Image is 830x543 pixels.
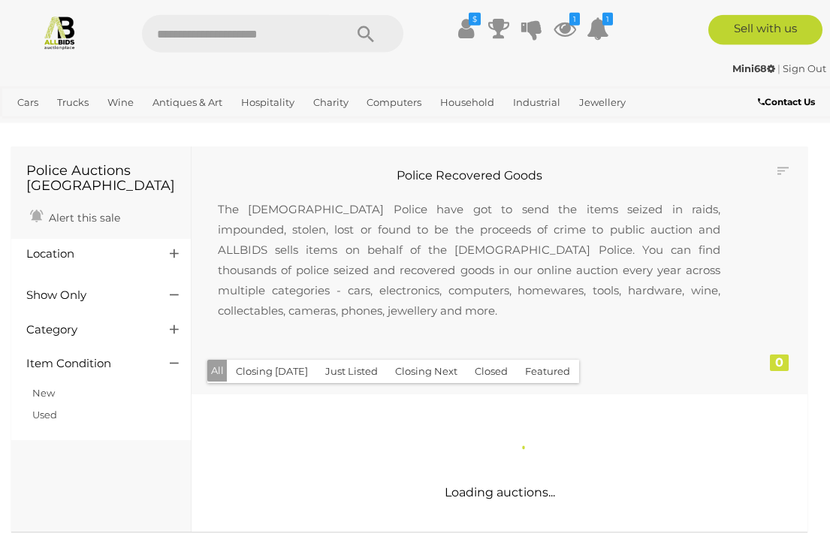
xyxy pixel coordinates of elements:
[516,360,579,383] button: Featured
[732,62,777,74] a: Mini68
[770,354,789,371] div: 0
[227,360,317,383] button: Closing [DATE]
[732,62,775,74] strong: Mini68
[26,324,147,336] h4: Category
[26,248,147,261] h4: Location
[708,15,822,45] a: Sell with us
[307,90,355,115] a: Charity
[203,169,735,183] h2: Police Recovered Goods
[554,15,576,42] a: 1
[42,15,77,50] img: Allbids.com.au
[569,13,580,26] i: 1
[445,485,555,499] span: Loading auctions...
[32,387,55,399] a: New
[469,13,481,26] i: $
[26,164,176,194] h1: Police Auctions [GEOGRAPHIC_DATA]
[26,289,147,302] h4: Show Only
[32,409,57,421] a: Used
[328,15,403,53] button: Search
[101,90,140,115] a: Wine
[45,211,120,225] span: Alert this sale
[386,360,466,383] button: Closing Next
[203,184,735,336] p: The [DEMOGRAPHIC_DATA] Police have got to send the items seized in raids, impounded, stolen, lost...
[108,115,227,140] a: [GEOGRAPHIC_DATA]
[235,90,300,115] a: Hospitality
[11,115,52,140] a: Office
[26,357,147,370] h4: Item Condition
[207,360,228,382] button: All
[758,94,819,110] a: Contact Us
[316,360,387,383] button: Just Listed
[51,90,95,115] a: Trucks
[587,15,609,42] a: 1
[26,205,124,228] a: Alert this sale
[466,360,517,383] button: Closed
[783,62,826,74] a: Sign Out
[602,13,613,26] i: 1
[454,15,477,42] a: $
[434,90,500,115] a: Household
[573,90,632,115] a: Jewellery
[777,62,780,74] span: |
[11,90,44,115] a: Cars
[361,90,427,115] a: Computers
[507,90,566,115] a: Industrial
[146,90,228,115] a: Antiques & Art
[59,115,101,140] a: Sports
[758,96,815,107] b: Contact Us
